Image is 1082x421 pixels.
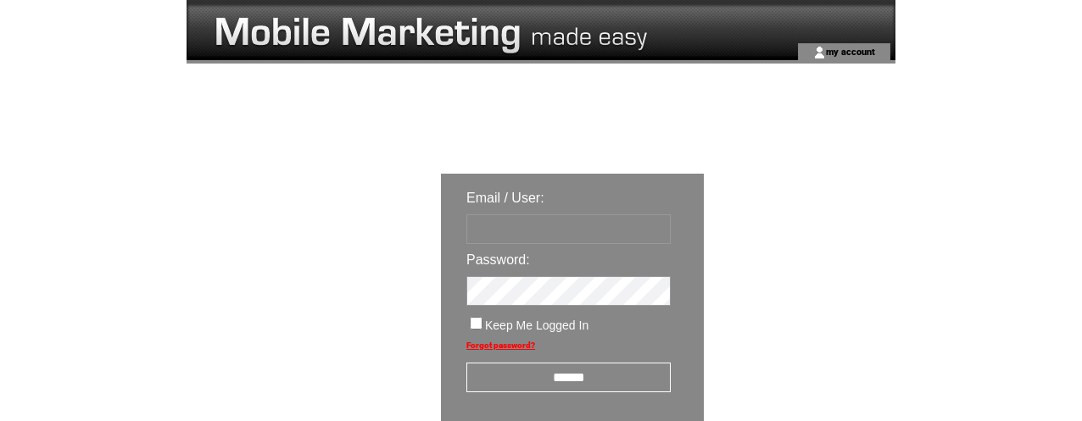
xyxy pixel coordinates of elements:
img: account_icon.gif [813,46,826,59]
span: Email / User: [466,191,544,205]
a: my account [826,46,875,57]
span: Password: [466,252,530,267]
a: Forgot password? [466,341,535,350]
span: Keep Me Logged In [485,319,588,332]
